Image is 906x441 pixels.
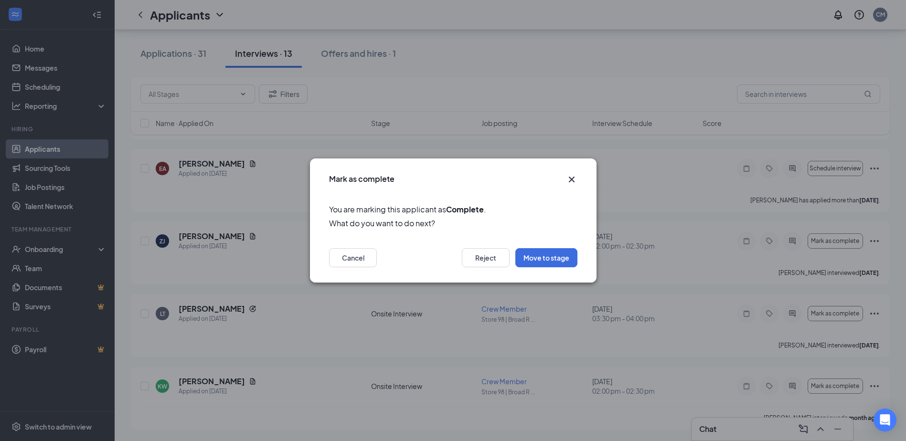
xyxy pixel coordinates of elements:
span: What do you want to do next? [329,217,577,229]
button: Move to stage [515,248,577,267]
h3: Mark as complete [329,174,394,184]
b: Complete [446,204,484,214]
button: Close [566,174,577,185]
button: Reject [462,248,510,267]
button: Cancel [329,248,377,267]
div: Open Intercom Messenger [874,409,896,431]
span: You are marking this applicant as . [329,203,577,215]
svg: Cross [566,174,577,185]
